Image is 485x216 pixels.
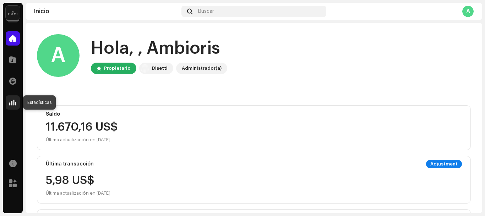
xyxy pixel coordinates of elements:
[152,64,168,73] div: Disetti
[46,189,110,197] div: Última actualización en [DATE]
[46,136,462,144] div: Última actualización en [DATE]
[37,34,80,77] div: A
[46,111,462,117] div: Saldo
[104,64,131,73] div: Propietario
[6,6,20,20] img: 02a7c2d3-3c89-4098-b12f-2ff2945c95ee
[46,161,94,167] div: Última transacción
[462,6,474,17] div: A
[141,64,149,73] img: 02a7c2d3-3c89-4098-b12f-2ff2945c95ee
[426,160,462,168] div: Adjustment
[91,37,227,60] div: Hola, , Ambioris
[198,9,214,14] span: Buscar
[34,9,179,14] div: Inicio
[182,64,222,73] div: Administrador(a)
[37,105,471,150] re-o-card-value: Saldo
